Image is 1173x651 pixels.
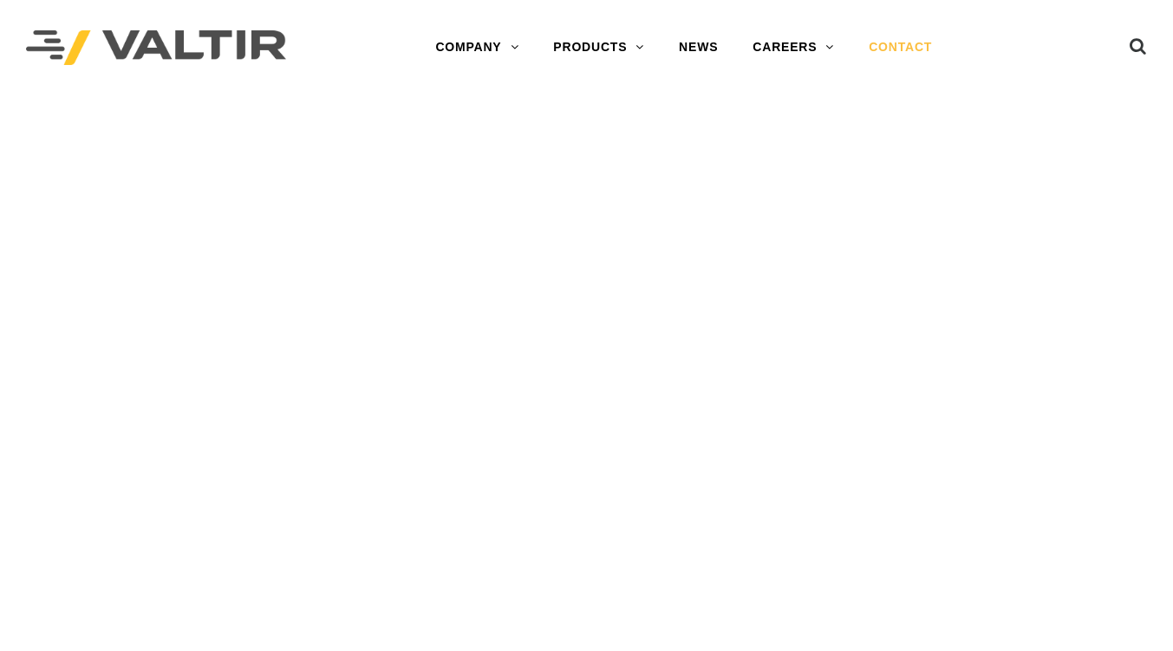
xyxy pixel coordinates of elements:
[418,30,536,65] a: COMPANY
[661,30,735,65] a: NEWS
[851,30,949,65] a: CONTACT
[26,30,286,66] img: Valtir
[536,30,661,65] a: PRODUCTS
[735,30,851,65] a: CAREERS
